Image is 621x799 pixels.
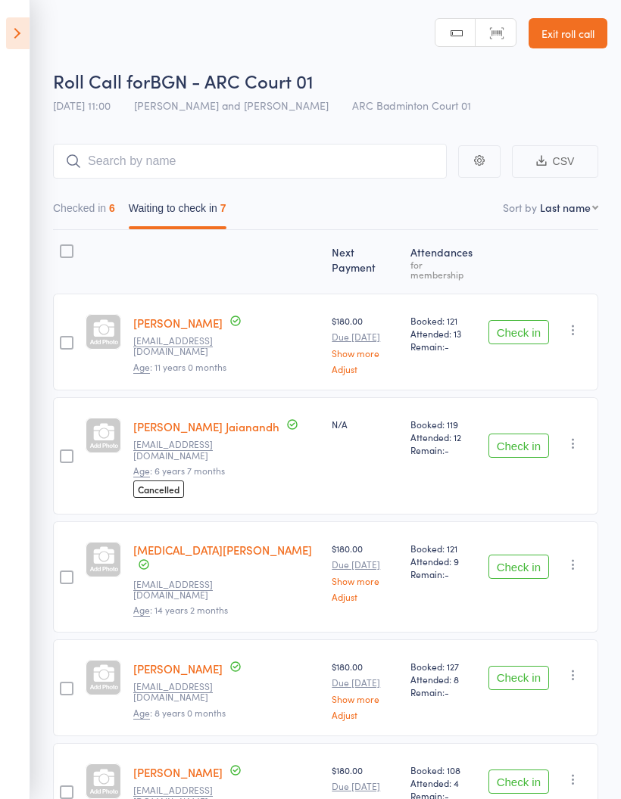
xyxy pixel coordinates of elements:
div: $180.00 [332,542,398,602]
button: Waiting to check in7 [129,194,226,229]
span: Booked: 121 [410,542,476,555]
span: Attended: 8 [410,673,476,686]
span: Attended: 4 [410,776,476,789]
div: N/A [332,418,398,431]
span: Booked: 127 [410,660,476,673]
span: BGN - ARC Court 01 [150,68,314,93]
small: Due [DATE] [332,559,398,570]
span: - [445,443,449,456]
button: Check in [488,555,549,579]
a: Adjust [332,364,398,374]
span: : 14 years 2 months [133,603,228,617]
span: Booked: 108 [410,763,476,776]
span: Attended: 13 [410,327,476,340]
a: Show more [332,694,398,704]
small: Due [DATE] [332,331,398,342]
button: Check in [488,320,549,344]
label: Sort by [503,200,537,215]
div: 7 [220,202,226,214]
small: Due [DATE] [332,781,398,791]
span: : 8 years 0 months [133,706,226,720]
span: : 6 years 7 months [133,464,225,477]
span: Remain: [410,686,476,698]
span: - [445,567,449,580]
span: Remain: [410,443,476,456]
span: Attended: 9 [410,555,476,567]
small: jananinsai@gmail.com [133,681,232,703]
a: Exit roll call [529,18,607,48]
span: Attended: 12 [410,431,476,443]
span: ARC Badminton Court 01 [352,98,471,113]
span: Remain: [410,340,476,353]
button: CSV [512,145,598,178]
span: [PERSON_NAME] and [PERSON_NAME] [134,98,329,113]
a: Show more [332,576,398,586]
span: Booked: 119 [410,418,476,431]
a: Adjust [332,592,398,602]
a: [PERSON_NAME] [133,315,223,331]
a: Show more [332,348,398,358]
span: Booked: 121 [410,314,476,327]
div: Next Payment [326,237,404,287]
button: Check in [488,666,549,690]
small: Due [DATE] [332,677,398,688]
input: Search by name [53,144,447,179]
a: Adjust [332,710,398,720]
span: : 11 years 0 months [133,360,226,374]
div: $180.00 [332,660,398,720]
div: for membership [410,260,476,279]
a: [PERSON_NAME] [133,661,223,676]
a: [MEDICAL_DATA][PERSON_NAME] [133,542,312,558]
span: Cancelled [133,480,184,498]
button: Check in [488,769,549,794]
div: Atten­dances [404,237,482,287]
small: jaianandh07@gmail.com [133,439,232,461]
span: Roll Call for [53,68,150,93]
small: zht2080@gmail.com [133,335,232,357]
button: Check in [488,434,549,458]
div: 6 [109,202,115,214]
button: Checked in6 [53,194,115,229]
span: Remain: [410,567,476,580]
span: - [445,340,449,353]
div: $180.00 [332,314,398,374]
div: Last name [540,200,591,215]
a: [PERSON_NAME] [133,764,223,780]
small: dpakalapati@yahoo.com [133,579,232,601]
a: [PERSON_NAME] Jaianandh [133,418,279,434]
span: [DATE] 11:00 [53,98,111,113]
span: - [445,686,449,698]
